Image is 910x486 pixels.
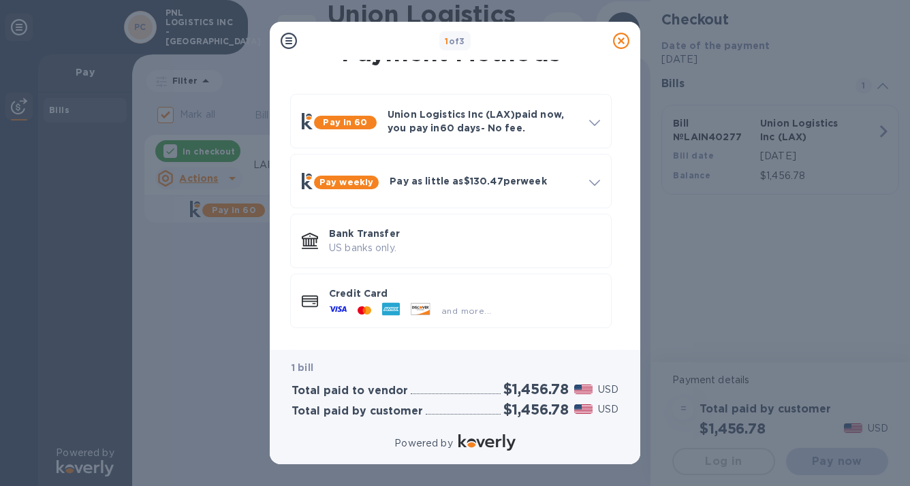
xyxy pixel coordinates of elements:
[292,385,408,398] h3: Total paid to vendor
[292,405,423,418] h3: Total paid by customer
[598,383,618,397] p: USD
[441,306,491,316] span: and more...
[445,36,465,46] b: of 3
[329,287,600,300] p: Credit Card
[574,404,593,414] img: USD
[503,401,569,418] h2: $1,456.78
[445,36,448,46] span: 1
[323,117,367,127] b: Pay in 60
[329,227,600,240] p: Bank Transfer
[329,241,600,255] p: US banks only.
[390,174,578,188] p: Pay as little as $130.47 per week
[574,385,593,394] img: USD
[287,38,614,67] h1: Payment Methods
[458,434,516,451] img: Logo
[388,108,578,135] p: Union Logistics Inc (LAX) paid now, you pay in 60 days - No fee.
[503,380,569,398] h2: $1,456.78
[292,362,313,373] b: 1 bill
[394,436,452,451] p: Powered by
[319,177,373,187] b: Pay weekly
[598,402,618,417] p: USD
